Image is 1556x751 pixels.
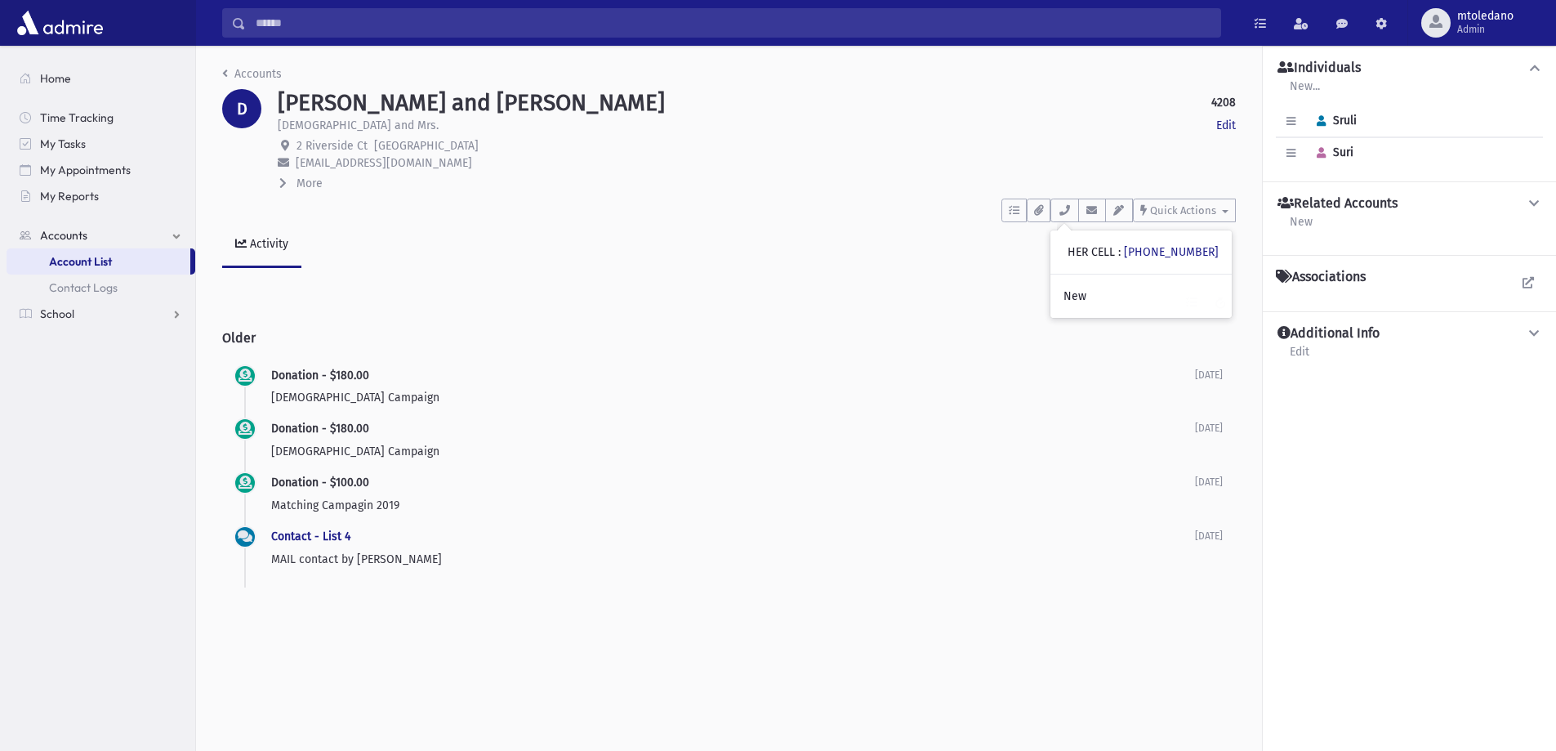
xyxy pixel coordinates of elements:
span: mtoledano [1457,10,1514,23]
a: My Tasks [7,131,195,157]
div: D [222,89,261,128]
img: AdmirePro [13,7,107,39]
a: [PHONE_NUMBER] [1124,245,1219,259]
strong: 4208 [1211,94,1236,111]
a: School [7,301,195,327]
a: Time Tracking [7,105,195,131]
span: Account List [49,254,112,269]
a: Edit [1289,342,1310,372]
span: Sruli [1309,114,1357,127]
span: Time Tracking [40,110,114,125]
h2: Older [222,317,1236,359]
span: [DATE] [1195,476,1223,488]
button: Related Accounts [1276,195,1543,212]
span: Home [40,71,71,86]
a: Account List [7,248,190,275]
span: School [40,306,74,321]
h4: Additional Info [1277,325,1380,342]
p: Matching Campagin 2019 [271,497,1195,514]
span: [EMAIL_ADDRESS][DOMAIN_NAME] [296,156,472,170]
h4: Individuals [1277,60,1361,77]
span: Admin [1457,23,1514,36]
nav: breadcrumb [222,65,282,89]
h4: Related Accounts [1277,195,1398,212]
span: Contact Logs [49,280,118,295]
span: [GEOGRAPHIC_DATA] [374,139,479,153]
p: MAIL contact by [PERSON_NAME] [271,551,1195,568]
span: More [296,177,323,190]
span: : [1118,245,1121,259]
span: Donation - $100.00 [271,476,369,489]
a: My Reports [7,183,195,209]
span: [DATE] [1195,422,1223,434]
p: [DEMOGRAPHIC_DATA] Campaign [271,389,1195,406]
button: Individuals [1276,60,1543,77]
span: 2 Riverside Ct [296,139,368,153]
span: Donation - $180.00 [271,369,369,382]
a: Contact - List 4 [271,530,350,543]
span: Suri [1309,145,1353,159]
a: Accounts [7,222,195,248]
span: Donation - $180.00 [271,422,369,436]
button: Quick Actions [1133,199,1236,222]
span: [DATE] [1195,530,1223,542]
a: New [1289,212,1313,242]
h4: Associations [1276,269,1366,285]
span: My Tasks [40,136,86,151]
a: New... [1289,77,1321,106]
div: HER CELL [1068,244,1219,261]
input: Search [246,8,1220,38]
a: My Appointments [7,157,195,183]
a: Edit [1216,117,1236,134]
a: Home [7,65,195,92]
button: Additional Info [1276,325,1543,342]
span: Accounts [40,228,87,243]
a: Contact Logs [7,275,195,301]
h1: [PERSON_NAME] and [PERSON_NAME] [278,89,665,117]
span: Quick Actions [1150,204,1216,217]
p: [DEMOGRAPHIC_DATA] and Mrs. [278,117,439,134]
div: Activity [247,237,288,251]
a: Activity [222,222,301,268]
span: My Appointments [40,163,131,177]
p: [DEMOGRAPHIC_DATA] Campaign [271,443,1195,460]
button: More [278,175,324,192]
span: [DATE] [1195,369,1223,381]
a: New [1050,281,1232,311]
span: My Reports [40,189,99,203]
a: Accounts [222,67,282,81]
